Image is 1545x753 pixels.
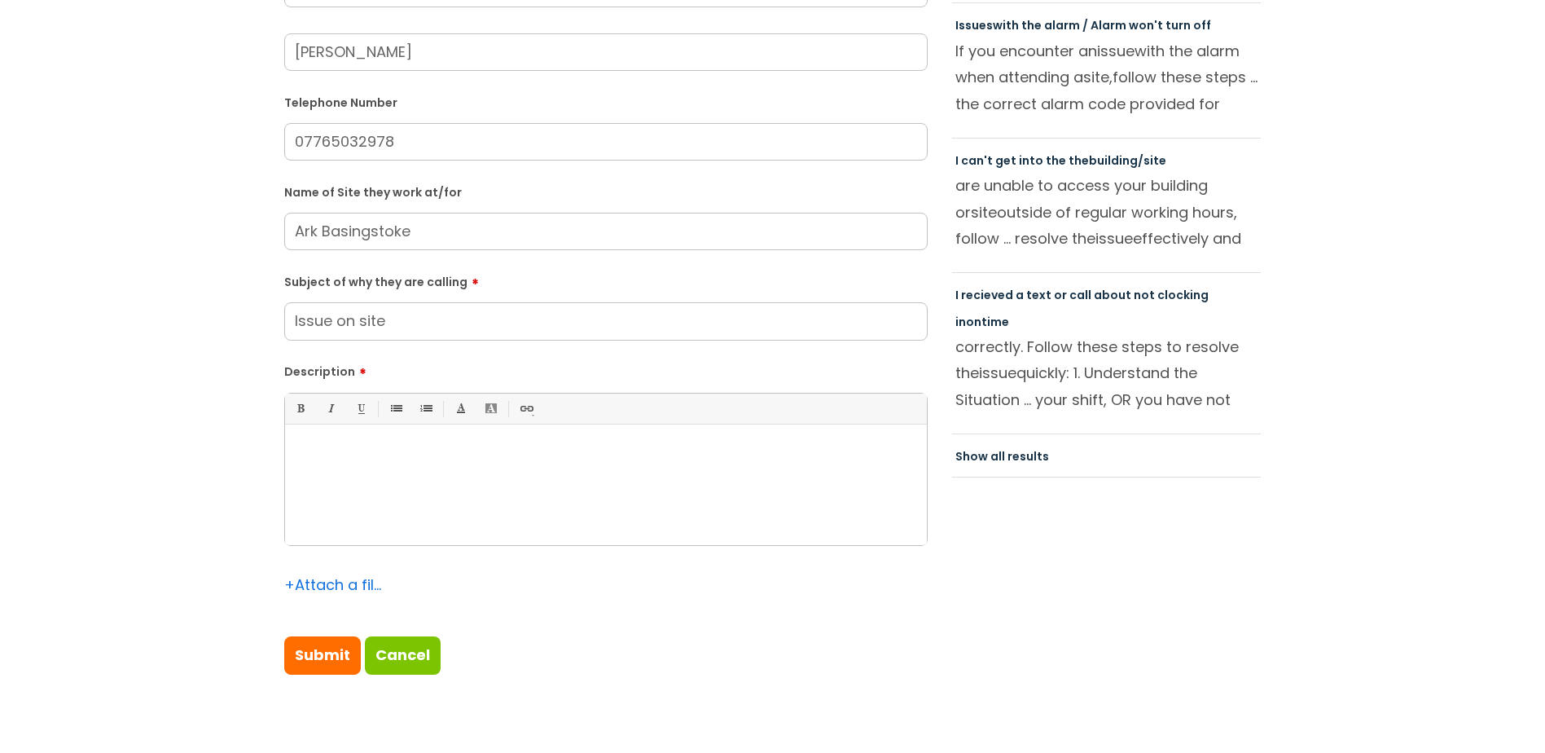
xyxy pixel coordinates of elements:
span: issue [1097,41,1135,61]
a: Italic (Ctrl-I) [320,399,340,419]
p: correctly. Follow these steps to resolve the quickly: 1. Understand the Situation ... your shift,... [955,334,1258,412]
a: Bold (Ctrl-B) [290,399,310,419]
span: Issues [955,17,993,33]
div: Attach a file [284,572,382,598]
input: Submit [284,636,361,674]
p: are unable to access your building or outside of regular working hours, follow ... resolve the ef... [955,173,1258,251]
a: • Unordered List (Ctrl-Shift-7) [385,399,406,419]
span: building/site [1089,152,1166,169]
a: I recieved a text or call about not clocking inontime [955,287,1209,329]
a: Back Color [481,399,501,419]
p: If you encounter an with the alarm when attending a follow these steps ... the correct alarm code... [955,38,1258,117]
span: issue [1095,228,1133,249]
label: Description [284,359,928,379]
a: Issueswith the alarm / Alarm won't turn off [955,17,1211,33]
a: 1. Ordered List (Ctrl-Shift-8) [415,399,436,419]
span: site [971,202,997,222]
a: Show all results [955,448,1049,465]
label: Telephone Number [284,93,928,110]
span: site, [1083,67,1113,87]
a: Cancel [365,636,441,674]
a: Font Color [450,399,471,419]
a: Link [516,399,536,419]
span: on [966,314,981,330]
label: Subject of why they are calling [284,270,928,289]
a: Underline(Ctrl-U) [350,399,371,419]
input: Your Name [284,33,928,71]
span: issue [979,363,1016,383]
label: Name of Site they work at/for [284,183,928,200]
a: I can't get into the thebuilding/site [955,152,1166,169]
